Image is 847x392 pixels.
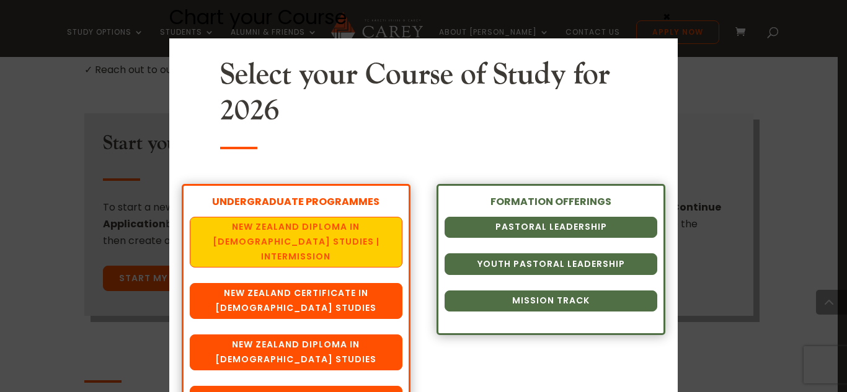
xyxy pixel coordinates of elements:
[169,6,678,28] div: Chart your Course
[190,334,402,370] a: New Zealand Diploma in [DEMOGRAPHIC_DATA] Studies
[190,283,402,319] a: New Zealand Certificate in [DEMOGRAPHIC_DATA] Studies
[190,217,402,268] a: New Zealand Diploma in [DEMOGRAPHIC_DATA] Studies | Intermission
[190,194,402,209] div: UNDERGRADUATE PROGRAMMES
[445,290,657,311] a: Mission Track
[445,253,657,274] a: Youth Pastoral Leadership
[445,217,657,238] a: Pastoral Leadership
[220,57,627,134] h2: Select your Course of Study for 2026
[445,194,657,209] div: FORMATION OFFERINGS
[661,11,673,22] button: Close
